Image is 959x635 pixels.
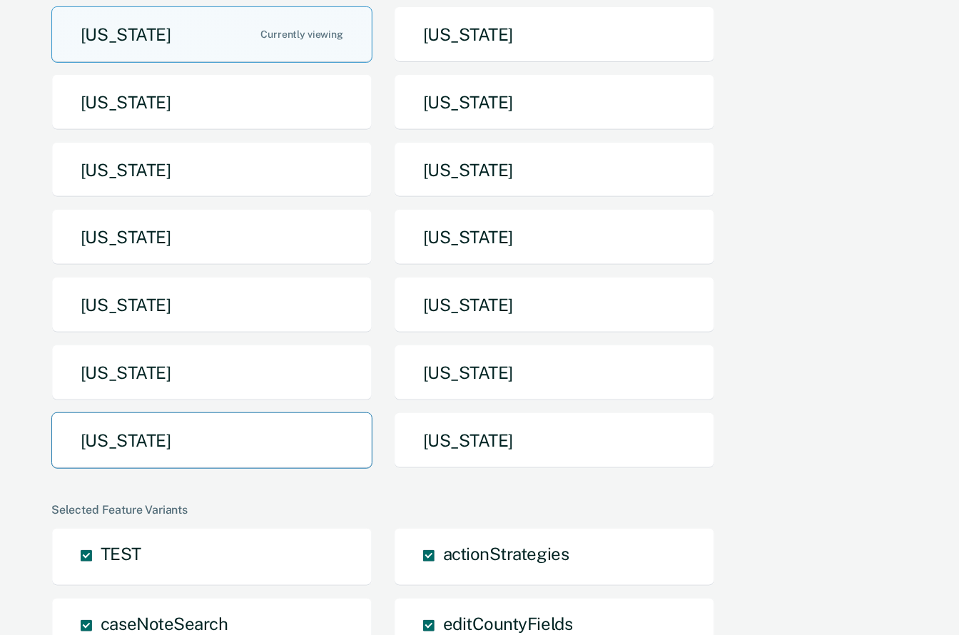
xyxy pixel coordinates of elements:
[101,544,141,564] span: TEST
[51,345,372,401] button: [US_STATE]
[443,544,569,564] span: actionStrategies
[394,412,715,469] button: [US_STATE]
[394,142,715,198] button: [US_STATE]
[51,503,902,517] div: Selected Feature Variants
[394,74,715,131] button: [US_STATE]
[51,6,372,63] button: [US_STATE]
[394,277,715,333] button: [US_STATE]
[394,345,715,401] button: [US_STATE]
[443,614,572,634] span: editCountyFields
[101,614,228,634] span: caseNoteSearch
[51,74,372,131] button: [US_STATE]
[394,6,715,63] button: [US_STATE]
[51,142,372,198] button: [US_STATE]
[51,412,372,469] button: [US_STATE]
[51,277,372,333] button: [US_STATE]
[51,209,372,265] button: [US_STATE]
[394,209,715,265] button: [US_STATE]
